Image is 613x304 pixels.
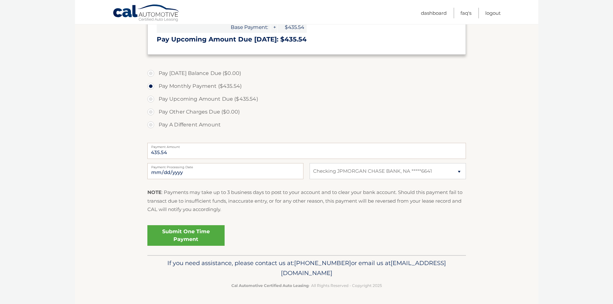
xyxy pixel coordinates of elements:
strong: NOTE [147,189,162,195]
input: Payment Amount [147,143,466,159]
a: Logout [485,8,501,18]
label: Pay Monthly Payment ($435.54) [147,80,466,93]
span: + [271,22,277,33]
h3: Pay Upcoming Amount Due [DATE]: $435.54 [157,35,457,43]
p: - All Rights Reserved - Copyright 2025 [152,282,462,289]
label: Payment Amount [147,143,466,148]
label: Pay [DATE] Balance Due ($0.00) [147,67,466,80]
span: [PHONE_NUMBER] [294,259,351,267]
span: $435.54 [278,22,307,33]
a: FAQ's [460,8,471,18]
input: Payment Date [147,163,303,179]
label: Payment Processing Date [147,163,303,168]
label: Pay Upcoming Amount Due ($435.54) [147,93,466,106]
span: Base Payment: [157,22,271,33]
p: If you need assistance, please contact us at: or email us at [152,258,462,279]
p: : Payments may take up to 3 business days to post to your account and to clear your bank account.... [147,188,466,214]
a: Dashboard [421,8,447,18]
label: Pay A Different Amount [147,118,466,131]
a: Cal Automotive [113,4,180,23]
label: Pay Other Charges Due ($0.00) [147,106,466,118]
strong: Cal Automotive Certified Auto Leasing [231,283,309,288]
a: Submit One Time Payment [147,225,225,246]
